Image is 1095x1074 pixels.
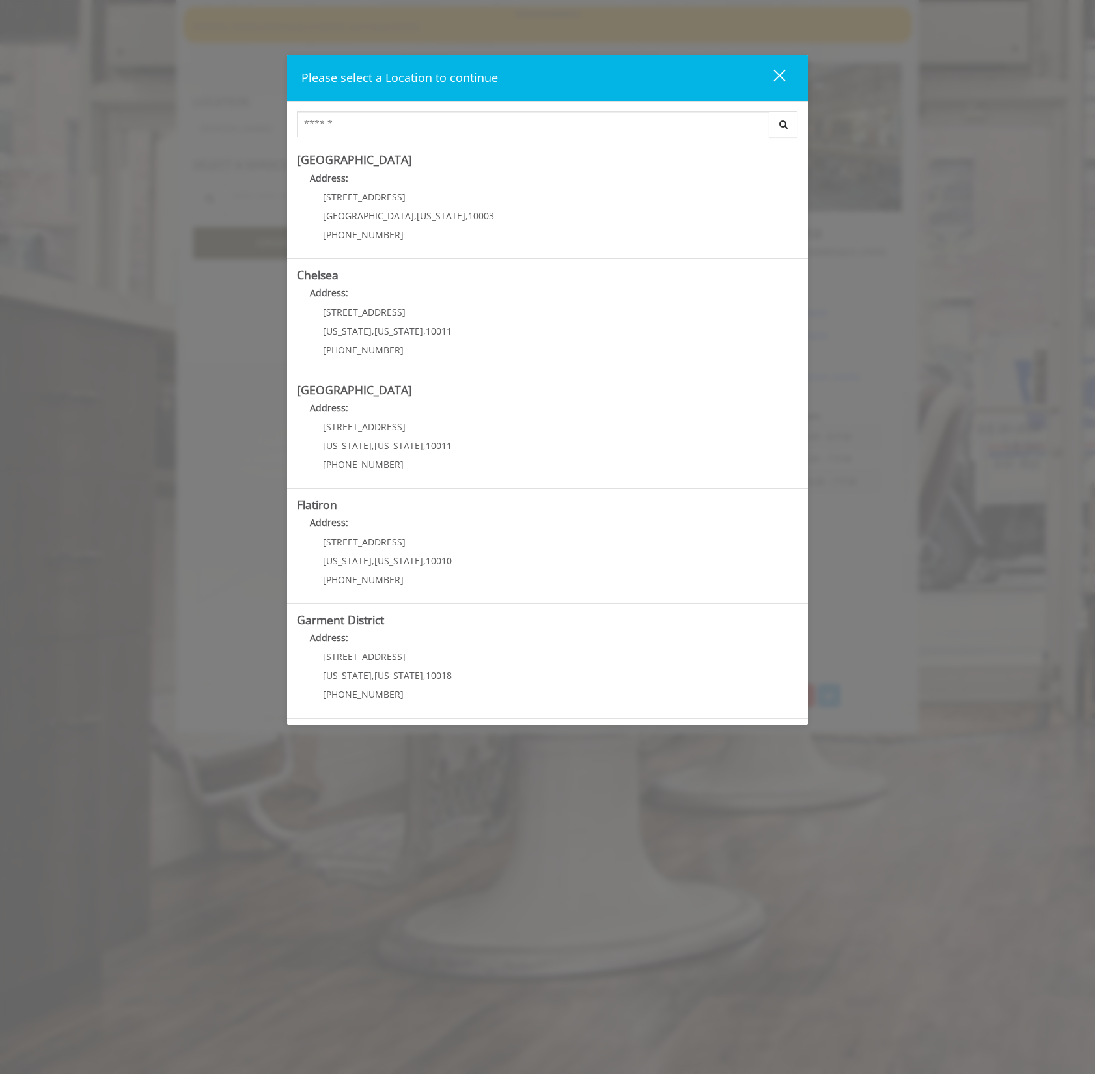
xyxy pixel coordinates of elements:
b: Flatiron [297,497,337,512]
div: close dialog [758,68,784,88]
span: 10010 [426,555,452,567]
span: [PHONE_NUMBER] [323,228,404,241]
span: , [372,555,374,567]
span: [PHONE_NUMBER] [323,688,404,700]
span: [US_STATE] [374,555,423,567]
span: 10011 [426,439,452,452]
span: [US_STATE] [323,325,372,337]
span: , [423,669,426,682]
span: Please select a Location to continue [301,70,498,85]
span: [GEOGRAPHIC_DATA] [323,210,414,222]
span: [STREET_ADDRESS] [323,536,406,548]
span: [PHONE_NUMBER] [323,573,404,586]
span: [US_STATE] [374,325,423,337]
input: Search Center [297,111,769,137]
span: 10018 [426,669,452,682]
span: [STREET_ADDRESS] [323,191,406,203]
span: [STREET_ADDRESS] [323,420,406,433]
span: [STREET_ADDRESS] [323,650,406,663]
b: Address: [310,402,348,414]
span: [US_STATE] [323,439,372,452]
button: close dialog [749,64,794,91]
b: [GEOGRAPHIC_DATA] [297,382,412,398]
span: , [372,325,374,337]
div: Center Select [297,111,798,144]
b: Address: [310,631,348,644]
span: , [423,439,426,452]
span: , [465,210,468,222]
b: Address: [310,516,348,529]
span: [US_STATE] [374,669,423,682]
i: Search button [776,120,791,129]
span: , [423,555,426,567]
span: [STREET_ADDRESS] [323,306,406,318]
span: [US_STATE] [323,669,372,682]
span: [US_STATE] [374,439,423,452]
b: Address: [310,286,348,299]
span: [US_STATE] [417,210,465,222]
span: , [372,669,374,682]
b: [GEOGRAPHIC_DATA] [297,152,412,167]
span: 10011 [426,325,452,337]
span: 10003 [468,210,494,222]
span: , [423,325,426,337]
b: Garment District [297,612,384,627]
span: [PHONE_NUMBER] [323,344,404,356]
span: , [414,210,417,222]
span: [US_STATE] [323,555,372,567]
b: Address: [310,172,348,184]
b: Chelsea [297,267,339,282]
span: [PHONE_NUMBER] [323,458,404,471]
span: , [372,439,374,452]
